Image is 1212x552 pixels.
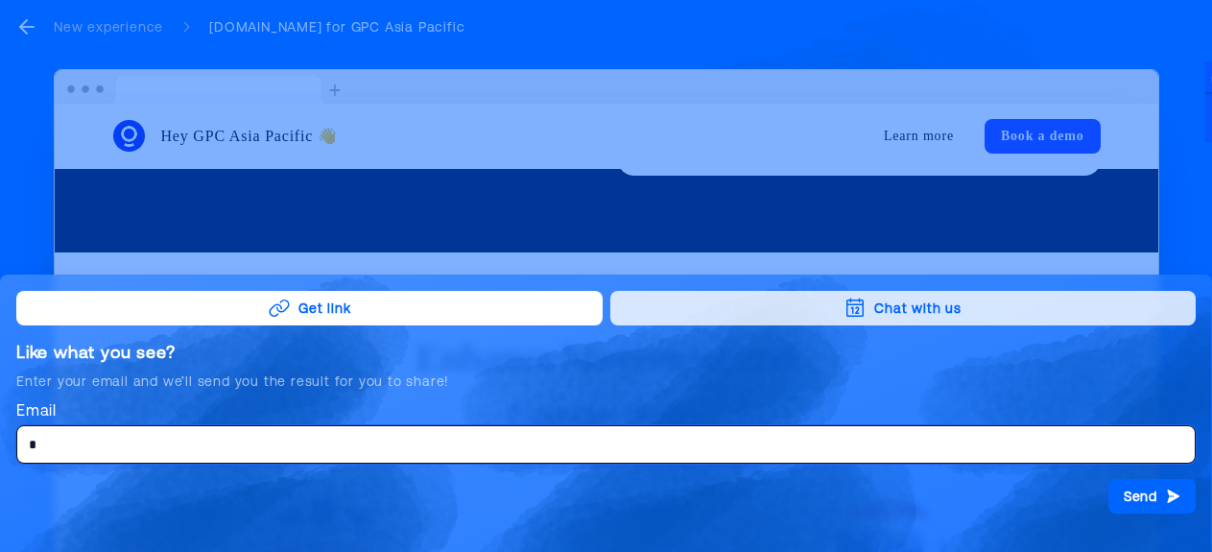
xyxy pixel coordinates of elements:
div: Enter your email and we’ll send you the result for you to share! [16,372,1196,391]
button: Get link [16,291,603,325]
button: Chat with us [610,291,1197,325]
button: Send [1108,479,1196,514]
div: Like what you see? [16,341,1196,364]
label: Email [16,398,1196,421]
